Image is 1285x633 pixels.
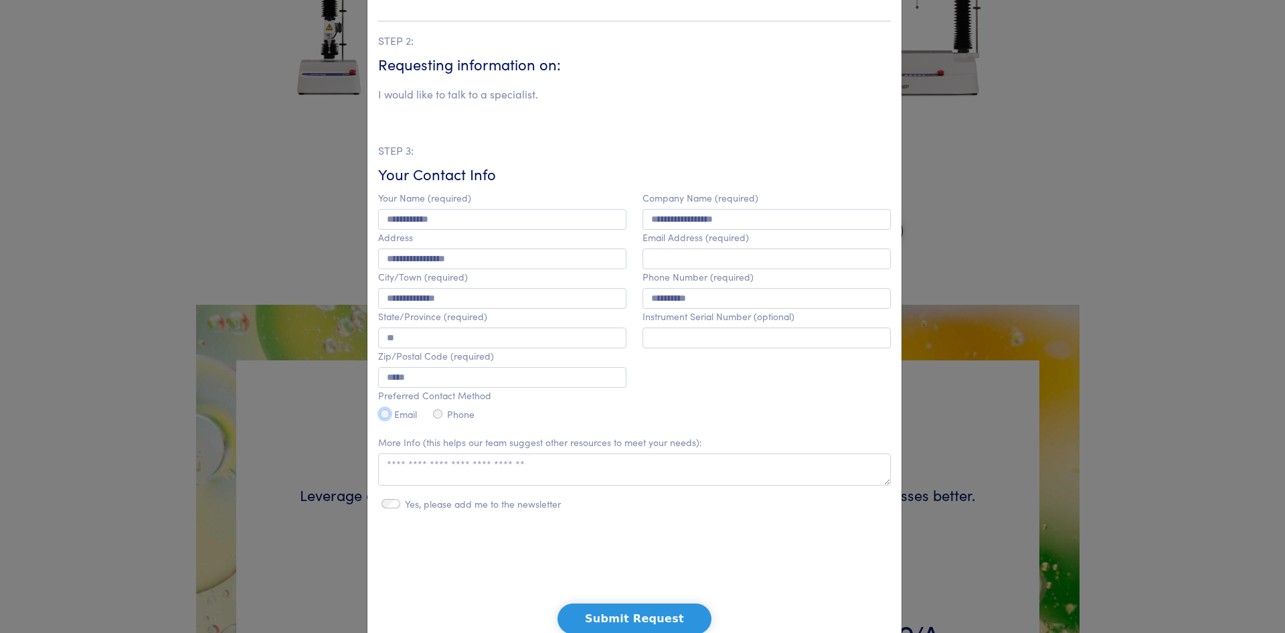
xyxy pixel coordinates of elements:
[447,409,475,420] label: Phone
[378,54,891,75] h6: Requesting information on:
[378,164,891,185] h6: Your Contact Info
[378,32,891,50] p: STEP 2:
[378,437,702,448] label: More Info (this helps our team suggest other resources to meet your needs):
[405,498,561,510] label: Yes, please add me to the newsletter
[378,86,538,103] li: I would like to talk to a specialist.
[378,142,891,159] p: STEP 3:
[378,232,413,243] label: Address
[378,350,494,362] label: Zip/Postal Code (required)
[394,409,417,420] label: Email
[642,311,794,322] label: Instrument Serial Number (optional)
[642,232,749,243] label: Email Address (required)
[378,311,487,322] label: State/Province (required)
[378,390,491,401] label: Preferred Contact Method
[642,271,754,283] label: Phone Number (required)
[642,192,758,204] label: Company Name (required)
[533,538,736,590] iframe: reCAPTCHA
[378,192,471,204] label: Your Name (required)
[378,271,468,283] label: City/Town (required)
